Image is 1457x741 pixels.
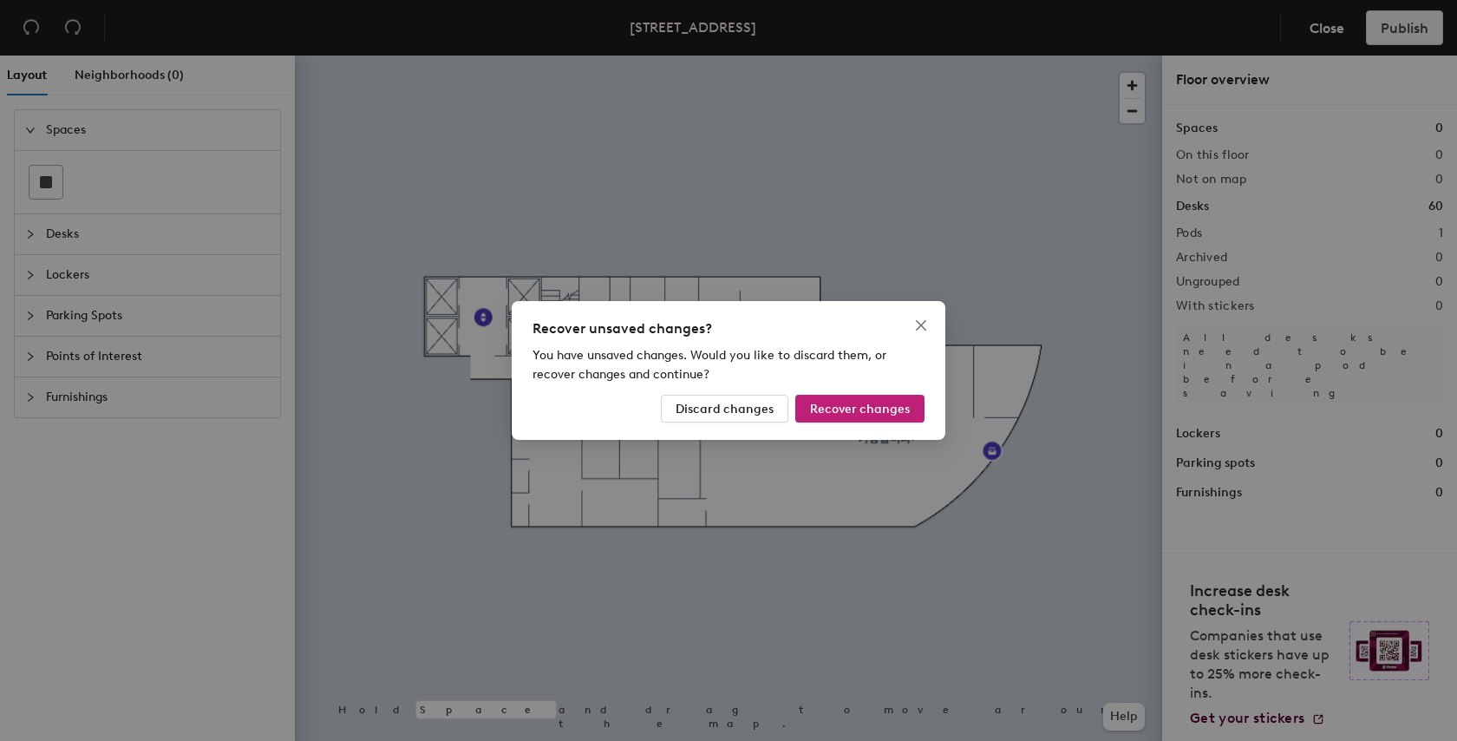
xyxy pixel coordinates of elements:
span: Recover changes [810,402,910,416]
span: You have unsaved changes. Would you like to discard them, or recover changes and continue? [532,348,886,382]
span: Close [907,318,935,332]
span: Discard changes [676,402,774,416]
button: Discard changes [661,395,788,423]
button: Recover changes [795,395,925,423]
span: close [914,318,928,332]
button: Close [907,311,935,339]
div: Recover unsaved changes? [532,318,925,339]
